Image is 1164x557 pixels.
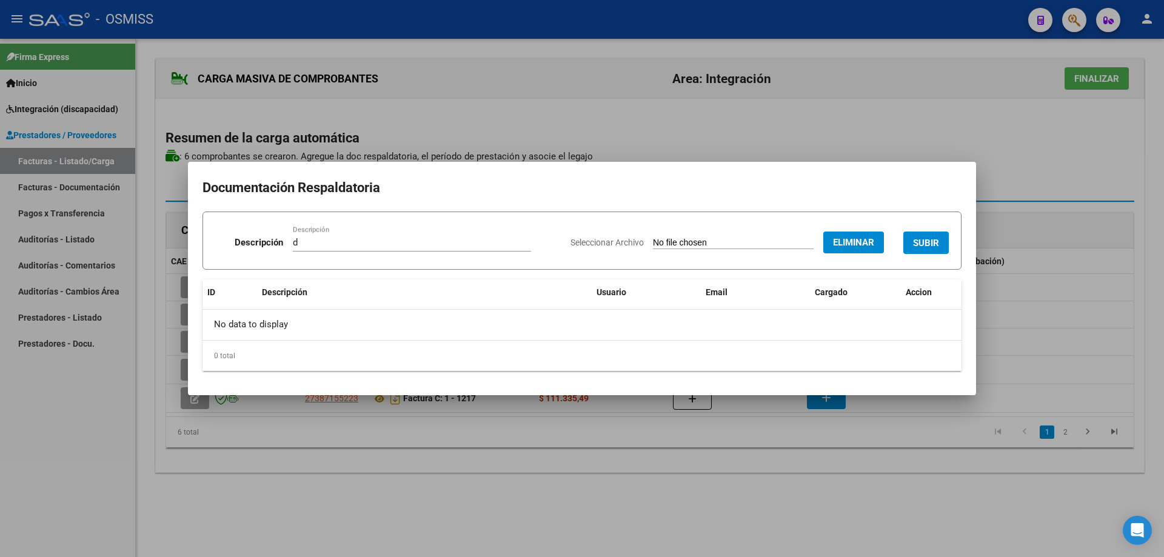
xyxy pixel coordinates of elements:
span: Seleccionar Archivo [570,238,644,247]
span: Usuario [597,287,626,297]
span: ID [207,287,215,297]
datatable-header-cell: Email [701,279,810,305]
span: Eliminar [833,237,874,248]
span: SUBIR [913,238,939,248]
span: Email [706,287,727,297]
div: 0 total [202,341,962,371]
datatable-header-cell: Descripción [257,279,592,305]
span: Descripción [262,287,307,297]
datatable-header-cell: Cargado [810,279,901,305]
span: Accion [906,287,932,297]
div: Open Intercom Messenger [1123,516,1152,545]
p: Descripción [235,236,283,250]
span: Cargado [815,287,848,297]
button: SUBIR [903,232,949,254]
datatable-header-cell: Accion [901,279,962,305]
datatable-header-cell: Usuario [592,279,701,305]
div: No data to display [202,310,962,340]
datatable-header-cell: ID [202,279,257,305]
button: Eliminar [823,232,884,253]
h2: Documentación Respaldatoria [202,176,962,199]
